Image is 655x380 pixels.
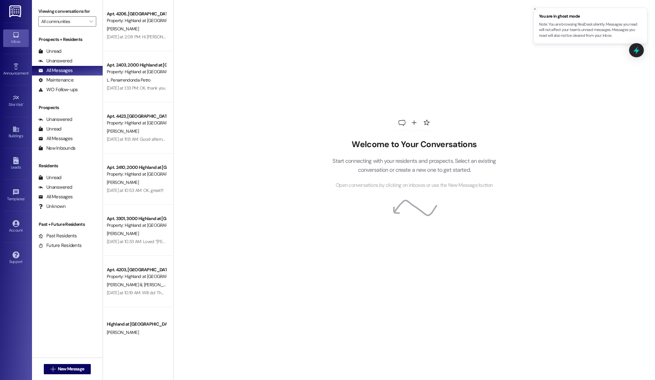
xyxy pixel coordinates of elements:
div: Residents [32,162,103,169]
div: Prospects + Residents [32,36,103,43]
p: Start connecting with your residents and prospects. Select an existing conversation or create a n... [323,156,506,175]
span: [PERSON_NAME] [107,128,139,134]
p: Note: You are browsing ResiDesk silently. Messages you read will not affect your team's unread me... [539,22,642,39]
div: [DATE] at 1:33 PM: OK, thank you. [107,85,166,91]
div: Apt. 4203, [GEOGRAPHIC_DATA] at [GEOGRAPHIC_DATA] [107,266,166,273]
div: Apt. 2410, 2000 Highland at [GEOGRAPHIC_DATA] [107,164,166,171]
div: Future Residents [38,242,82,249]
div: Unanswered [38,116,72,123]
span: • [25,196,26,200]
div: [DATE] at 10:19 AM: Will do! Thanks! [107,290,171,296]
div: Prospects [32,104,103,111]
div: Past Residents [38,233,77,239]
i:  [89,19,93,24]
div: [DATE] at 11:13 AM: Good afternoon, I just spoke with our mail carrier. She said its fine that yo... [107,136,612,142]
div: Property: Highland at [GEOGRAPHIC_DATA] [107,171,166,178]
span: L. Penarrendonda Petro [107,77,151,83]
div: All Messages [38,194,73,200]
div: Apt. 4423, [GEOGRAPHIC_DATA] at [GEOGRAPHIC_DATA] [107,113,166,120]
a: Templates • [3,187,29,204]
div: Property: Highland at [GEOGRAPHIC_DATA] [107,68,166,75]
a: Buildings [3,124,29,141]
div: Apt. 4206, [GEOGRAPHIC_DATA] at [GEOGRAPHIC_DATA] [107,11,166,17]
span: [PERSON_NAME] [107,231,139,236]
img: ResiDesk Logo [9,5,22,17]
div: Unanswered [38,58,72,64]
span: [PERSON_NAME] [107,329,139,335]
span: You are in ghost mode [539,13,642,20]
div: Unknown [38,203,66,210]
span: New Message [58,366,84,372]
span: [PERSON_NAME] Iii [107,282,144,288]
div: Apt. 3301, 3000 Highland at [GEOGRAPHIC_DATA] [107,215,166,222]
div: Property: Highland at [GEOGRAPHIC_DATA] [107,273,166,280]
a: Leads [3,155,29,172]
a: Inbox [3,29,29,47]
div: New Inbounds [38,145,75,152]
div: Apt. 2403, 2000 Highland at [GEOGRAPHIC_DATA] [107,62,166,68]
div: Maintenance [38,77,74,83]
div: All Messages [38,135,73,142]
div: WO Follow-ups [38,86,78,93]
i:  [51,367,55,372]
button: New Message [44,364,91,374]
span: Open conversations by clicking on inboxes or use the New Message button [336,181,493,189]
span: [PERSON_NAME] [107,26,139,32]
a: Support [3,249,29,267]
div: Unread [38,174,61,181]
div: All Messages [38,67,73,74]
h2: Welcome to Your Conversations [323,139,506,150]
div: Past + Future Residents [32,221,103,228]
div: Unread [38,126,61,132]
input: All communities [41,16,86,27]
div: Property: Highland at [GEOGRAPHIC_DATA] [107,222,166,229]
label: Viewing conversations for [38,6,96,16]
div: Property: Highland at [GEOGRAPHIC_DATA] [107,120,166,126]
a: Account [3,218,29,235]
div: Property: Highland at [GEOGRAPHIC_DATA] [107,17,166,24]
span: • [23,101,24,106]
div: Unanswered [38,184,72,191]
a: Site Visit • [3,92,29,110]
span: [PERSON_NAME] [144,282,175,288]
span: • [28,70,29,75]
div: Unread [38,48,61,55]
div: Highland at [GEOGRAPHIC_DATA] [107,321,166,328]
span: [PERSON_NAME] [107,179,139,185]
div: [DATE] at 2:08 PM: Hi [PERSON_NAME], you have some flowers waiting for you in the lobby :) [107,34,277,40]
div: [DATE] at 10:33 AM: Loved “[PERSON_NAME] (Highland at [GEOGRAPHIC_DATA]): Thank you, I have submi... [107,239,354,244]
div: [DATE] at 10:53 AM: OK, great!!! [107,187,164,193]
button: Close toast [532,6,538,12]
